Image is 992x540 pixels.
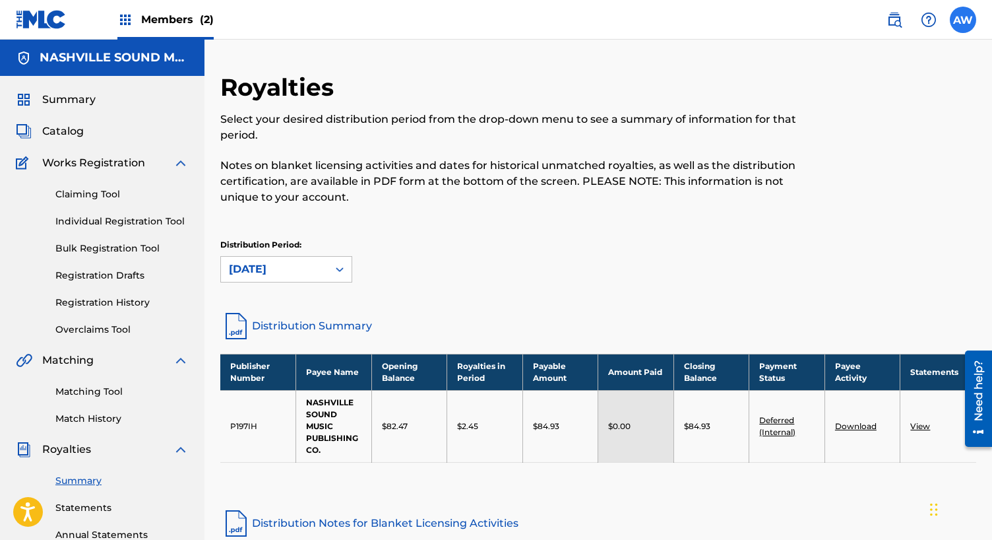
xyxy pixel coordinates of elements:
th: Payee Activity [824,354,900,390]
p: $84.93 [684,421,710,432]
img: Matching [16,353,32,368]
span: Members [141,12,214,27]
a: Registration History [55,296,189,310]
img: Works Registration [16,155,33,171]
th: Amount Paid [598,354,674,390]
p: Notes on blanket licensing activities and dates for historical unmatched royalties, as well as th... [220,158,802,205]
a: View [910,421,930,431]
th: Statements [900,354,976,390]
div: User Menu [950,7,976,33]
img: Accounts [16,50,32,66]
th: Payable Amount [522,354,598,390]
p: $84.93 [533,421,559,432]
th: Opening Balance [371,354,447,390]
a: Match History [55,412,189,426]
span: Summary [42,92,96,108]
th: Payee Name [296,354,372,390]
a: Distribution Notes for Blanket Licensing Activities [220,508,976,539]
a: Claiming Tool [55,187,189,201]
p: $0.00 [608,421,631,432]
td: NASHVILLE SOUND MUSIC PUBLISHING CO. [296,390,372,462]
a: Download [835,421,877,431]
th: Payment Status [749,354,825,390]
img: expand [173,155,189,171]
iframe: Resource Center [955,345,992,454]
a: Statements [55,501,189,515]
a: Deferred (Internal) [759,415,795,437]
a: Summary [55,474,189,488]
span: Catalog [42,123,84,139]
span: (2) [200,13,214,26]
img: help [921,12,937,28]
iframe: Chat Widget [926,477,992,540]
td: P197IH [220,390,296,462]
th: Closing Balance [673,354,749,390]
p: Distribution Period: [220,239,352,251]
a: Overclaims Tool [55,323,189,337]
img: MLC Logo [16,10,67,29]
th: Publisher Number [220,354,296,390]
span: Works Registration [42,155,145,171]
a: Bulk Registration Tool [55,242,189,255]
a: Registration Drafts [55,269,189,283]
img: Top Rightsholders [117,12,133,28]
a: SummarySummary [16,92,96,108]
img: distribution-summary-pdf [220,310,252,342]
div: [DATE] [229,261,320,277]
a: Distribution Summary [220,310,976,342]
span: Royalties [42,442,91,457]
p: Select your desired distribution period from the drop-down menu to see a summary of information f... [220,112,802,143]
img: expand [173,442,189,457]
h5: NASHVILLE SOUND MUSIC PUBLISHING CO. [40,50,189,65]
span: Matching [42,353,94,368]
a: Matching Tool [55,385,189,399]
div: Help [915,7,942,33]
img: Royalties [16,442,32,457]
th: Royalties in Period [447,354,523,390]
h2: Royalties [220,73,340,102]
a: Public Search [881,7,908,33]
img: Summary [16,92,32,108]
a: CatalogCatalog [16,123,84,139]
div: Drag [930,490,938,529]
img: Catalog [16,123,32,139]
img: pdf [220,508,252,539]
img: search [886,12,902,28]
p: $2.45 [457,421,478,432]
p: $82.47 [382,421,408,432]
img: expand [173,353,189,368]
a: Individual Registration Tool [55,215,189,228]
